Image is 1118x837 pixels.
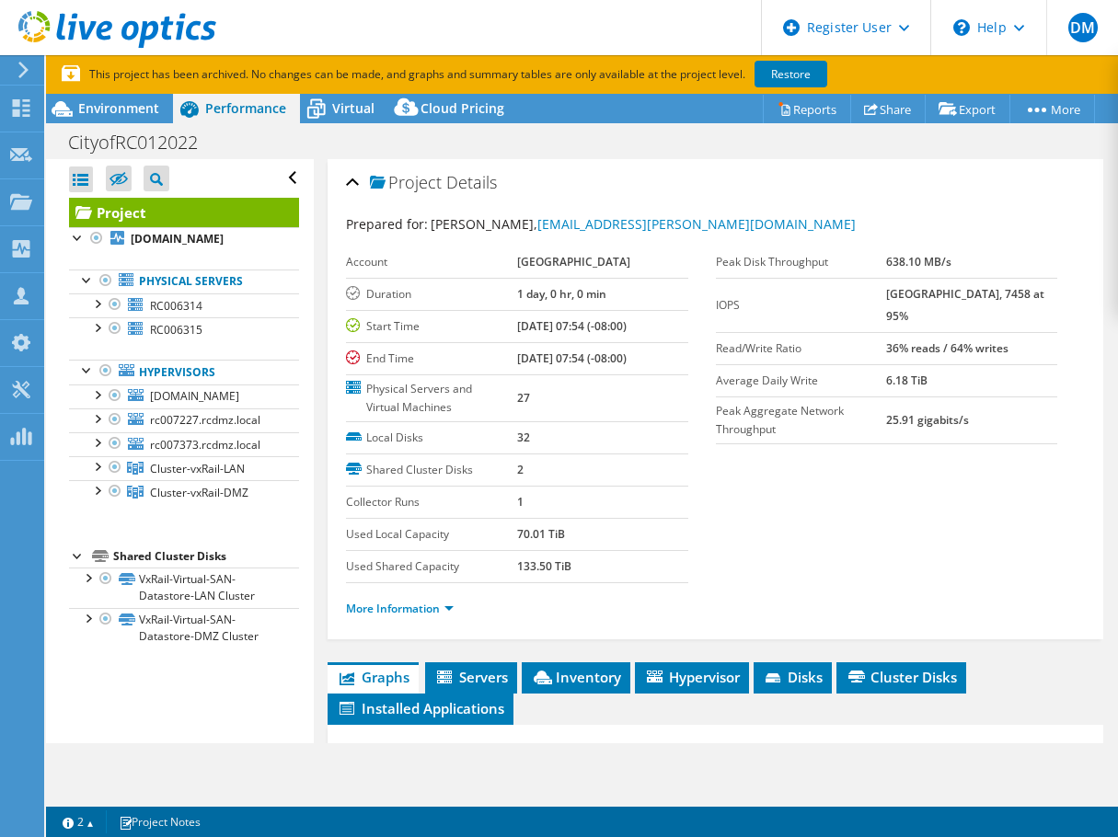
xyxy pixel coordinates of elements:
[50,810,107,833] a: 2
[337,699,504,717] span: Installed Applications
[886,254,951,269] b: 638.10 MB/s
[62,64,963,85] p: This project has been archived. No changes can be made, and graphs and summary tables are only av...
[69,608,299,648] a: VxRail-Virtual-SAN-Datastore-DMZ Cluster
[69,227,299,251] a: [DOMAIN_NAME]
[644,668,740,686] span: Hypervisor
[69,269,299,293] a: Physical Servers
[517,494,524,510] b: 1
[517,254,630,269] b: [GEOGRAPHIC_DATA]
[517,286,606,302] b: 1 day, 0 hr, 0 min
[763,668,823,686] span: Disks
[517,462,524,477] b: 2
[346,461,517,479] label: Shared Cluster Disks
[205,99,286,117] span: Performance
[716,253,887,271] label: Peak Disk Throughput
[346,285,517,304] label: Duration
[755,61,827,87] a: Restore
[850,95,926,123] a: Share
[346,601,454,616] a: More Information
[69,360,299,384] a: Hypervisors
[431,215,856,233] span: [PERSON_NAME],
[886,340,1009,356] b: 36% reads / 64% writes
[1009,95,1095,123] a: More
[337,668,409,686] span: Graphs
[846,668,957,686] span: Cluster Disks
[346,317,517,336] label: Start Time
[131,231,224,247] b: [DOMAIN_NAME]
[517,558,571,574] b: 133.50 TiB
[60,132,226,153] h1: CityofRC012022
[531,668,621,686] span: Inventory
[517,318,627,334] b: [DATE] 07:54 (-08:00)
[346,493,517,511] label: Collector Runs
[763,95,851,123] a: Reports
[346,350,517,368] label: End Time
[716,372,887,390] label: Average Daily Write
[517,526,565,542] b: 70.01 TiB
[69,480,299,504] a: Cluster-vxRail-DMZ
[886,412,969,428] b: 25.91 gigabits/s
[150,461,245,476] span: Cluster-vxRail-LAN
[517,350,627,366] b: [DATE] 07:54 (-08:00)
[346,557,517,576] label: Used Shared Capacity
[886,373,928,388] b: 6.18 TiB
[69,568,299,608] a: VxRail-Virtual-SAN-Datastore-LAN Cluster
[69,384,299,408] a: [DOMAIN_NAME]
[69,456,299,480] a: Cluster-vxRail-LAN
[1068,13,1098,42] span: DM
[716,296,887,315] label: IOPS
[346,215,428,233] label: Prepared for:
[69,408,299,432] a: rc007227.rcdmz.local
[434,668,508,686] span: Servers
[150,388,239,404] span: [DOMAIN_NAME]
[346,380,517,417] label: Physical Servers and Virtual Machines
[953,19,970,36] svg: \n
[69,432,299,456] a: rc007373.rcdmz.local
[517,390,530,406] b: 27
[78,99,159,117] span: Environment
[716,339,887,358] label: Read/Write Ratio
[346,429,517,447] label: Local Disks
[332,99,375,117] span: Virtual
[113,545,299,568] div: Shared Cluster Disks
[370,174,442,192] span: Project
[106,810,213,833] a: Project Notes
[716,402,887,439] label: Peak Aggregate Network Throughput
[346,525,517,544] label: Used Local Capacity
[346,253,517,271] label: Account
[69,293,299,317] a: RC006314
[69,317,299,341] a: RC006315
[150,485,248,500] span: Cluster-vxRail-DMZ
[150,412,260,428] span: rc007227.rcdmz.local
[150,298,202,314] span: RC006314
[537,215,856,233] a: [EMAIL_ADDRESS][PERSON_NAME][DOMAIN_NAME]
[517,430,530,445] b: 32
[150,322,202,338] span: RC006315
[886,286,1044,324] b: [GEOGRAPHIC_DATA], 7458 at 95%
[150,437,260,453] span: rc007373.rcdmz.local
[69,198,299,227] a: Project
[421,99,504,117] span: Cloud Pricing
[446,171,497,193] span: Details
[925,95,1010,123] a: Export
